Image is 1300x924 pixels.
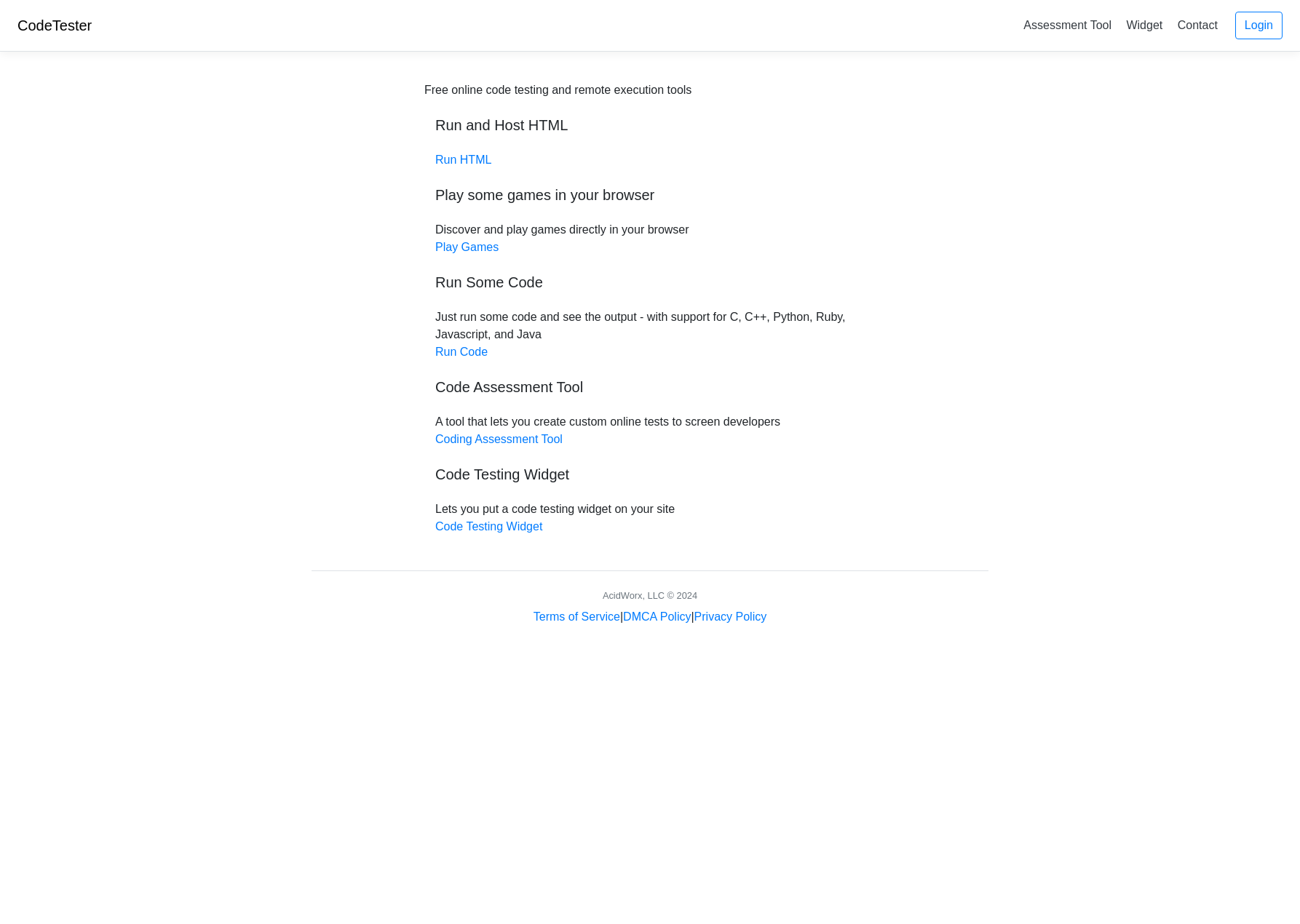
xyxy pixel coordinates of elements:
[1172,13,1224,37] a: Contact
[435,186,865,204] h5: Play some games in your browser
[623,610,691,623] a: DMCA Policy
[424,81,691,99] div: Free online code testing and remote execution tools
[435,154,491,166] a: Run HTML
[1235,12,1283,39] a: Login
[435,433,563,445] a: Coding Assessment Tool
[435,274,865,291] h5: Run Some Code
[435,520,542,533] a: Code Testing Widget
[17,17,92,33] a: CodeTester
[694,610,767,623] a: Privacy Policy
[534,608,766,626] div: | |
[435,378,865,396] h5: Code Assessment Tool
[603,589,697,602] div: AcidWorx, LLC © 2024
[534,610,620,623] a: Terms of Service
[1018,13,1117,37] a: Assessment Tool
[435,116,865,134] h5: Run and Host HTML
[435,466,865,483] h5: Code Testing Widget
[435,241,499,253] a: Play Games
[424,81,876,535] div: Discover and play games directly in your browser Just run some code and see the output - with sup...
[1120,13,1168,37] a: Widget
[435,346,488,358] a: Run Code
